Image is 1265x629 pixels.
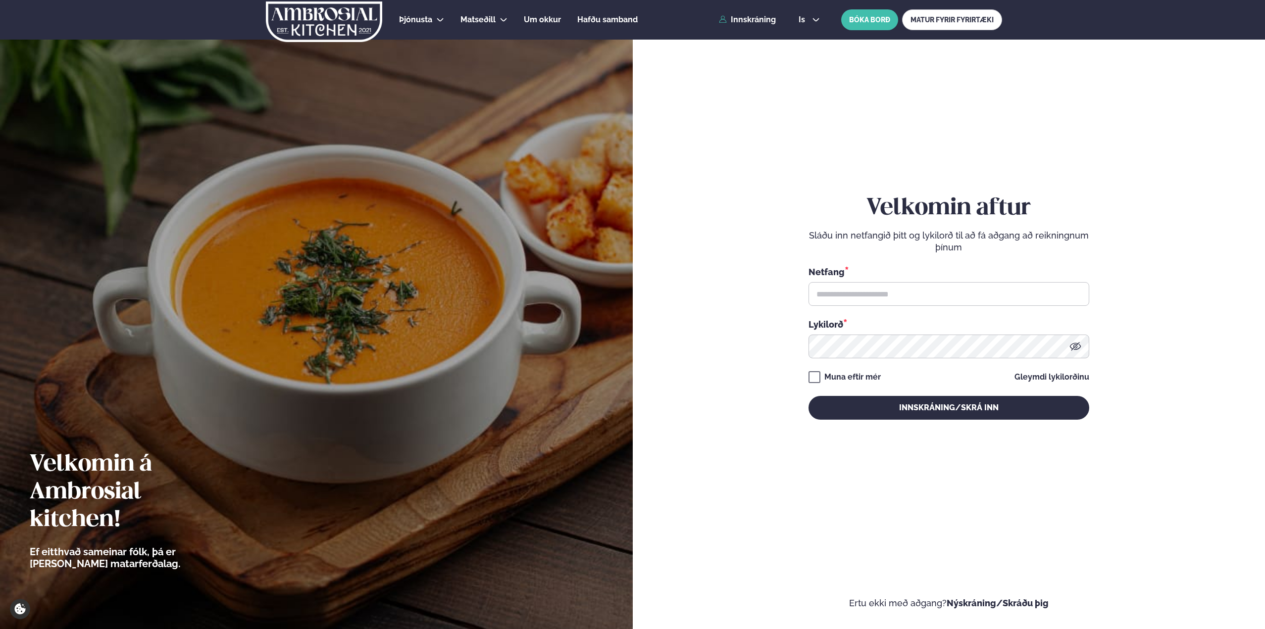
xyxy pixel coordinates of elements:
[902,9,1002,30] a: MATUR FYRIR FYRIRTÆKI
[809,265,1089,278] div: Netfang
[399,14,432,26] a: Þjónusta
[809,396,1089,420] button: Innskráning/Skrá inn
[30,546,235,570] p: Ef eitthvað sameinar fólk, þá er [PERSON_NAME] matarferðalag.
[719,15,776,24] a: Innskráning
[809,230,1089,253] p: Sláðu inn netfangið þitt og lykilorð til að fá aðgang að reikningnum þínum
[30,451,235,534] h2: Velkomin á Ambrosial kitchen!
[10,599,30,619] a: Cookie settings
[524,15,561,24] span: Um okkur
[809,194,1089,222] h2: Velkomin aftur
[399,15,432,24] span: Þjónusta
[947,598,1049,608] a: Nýskráning/Skráðu þig
[460,15,496,24] span: Matseðill
[841,9,898,30] button: BÓKA BORÐ
[799,16,808,24] span: is
[524,14,561,26] a: Um okkur
[662,597,1236,609] p: Ertu ekki með aðgang?
[265,1,383,42] img: logo
[1014,373,1089,381] a: Gleymdi lykilorðinu
[577,14,638,26] a: Hafðu samband
[809,318,1089,331] div: Lykilorð
[791,16,828,24] button: is
[460,14,496,26] a: Matseðill
[577,15,638,24] span: Hafðu samband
